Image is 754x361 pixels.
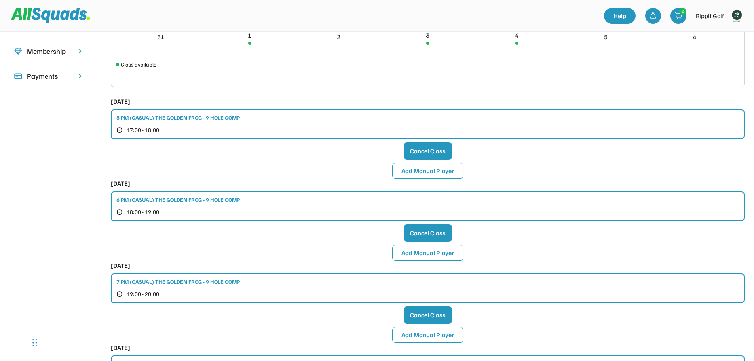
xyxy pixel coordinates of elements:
button: Add Manual Player [392,245,463,261]
div: Rippit Golf [696,11,724,21]
div: 6 [693,32,697,42]
img: shopping-cart-01%20%281%29.svg [674,12,682,20]
div: [DATE] [111,179,130,188]
div: [DATE] [111,97,130,106]
button: Add Manual Player [392,327,463,343]
div: 7 PM (CASUAL) THE GOLDEN FROG - 9 HOLE COMP [116,277,240,286]
span: 19:00 - 20:00 [127,291,159,297]
img: Icon%20copy%208.svg [14,48,22,55]
a: Help [604,8,636,24]
button: 18:00 - 19:00 [116,207,207,217]
button: Cancel Class [404,224,452,242]
div: 5 [604,32,608,42]
span: 18:00 - 19:00 [127,209,159,215]
div: 2 [337,32,340,42]
button: 17:00 - 18:00 [116,125,207,135]
button: Add Manual Player [392,163,463,179]
img: chevron-right.svg [76,48,84,55]
img: Squad%20Logo.svg [11,8,90,23]
div: Membership [27,46,71,57]
button: 19:00 - 20:00 [116,289,207,299]
div: 31 [157,32,164,42]
div: 1 [248,31,251,40]
div: 5 PM (CASUAL) THE GOLDEN FROG - 9 HOLE COMP [116,113,240,122]
img: Rippitlogov2_green.png [729,8,745,24]
div: 2 [680,8,686,14]
div: [DATE] [111,261,130,270]
img: chevron-right.svg [76,73,84,80]
img: bell-03%20%281%29.svg [649,12,657,20]
div: Payments [27,71,71,82]
div: 3 [426,31,429,40]
div: Class available [121,60,156,69]
div: 6 PM (CASUAL) THE GOLDEN FROG - 9 HOLE COMP [116,195,240,204]
div: [DATE] [111,343,130,352]
div: 4 [515,31,518,40]
span: 17:00 - 18:00 [127,127,159,133]
button: Cancel Class [404,306,452,324]
button: Cancel Class [404,142,452,160]
img: Icon%20%2815%29.svg [14,73,22,80]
